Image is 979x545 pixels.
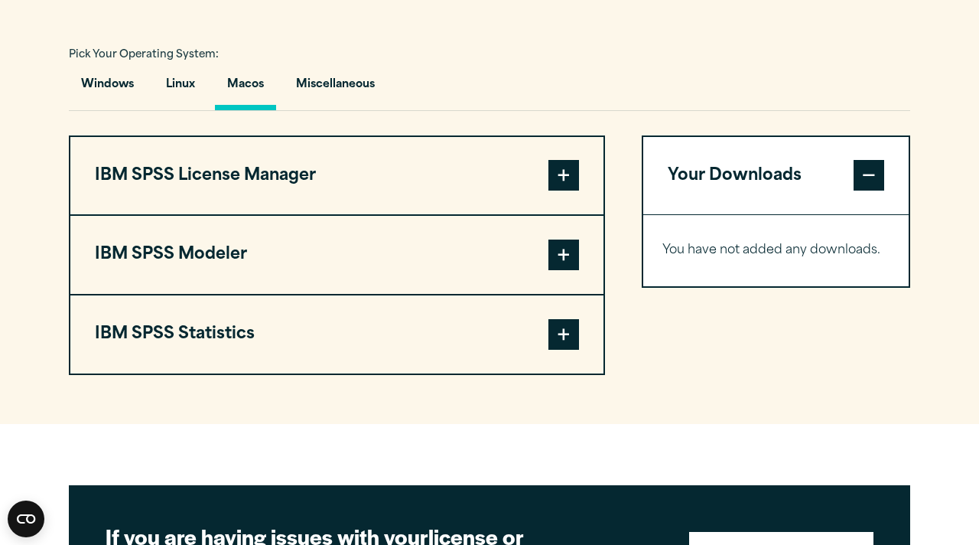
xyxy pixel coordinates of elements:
button: Miscellaneous [284,67,387,110]
button: IBM SPSS Modeler [70,216,603,294]
button: Open CMP widget [8,501,44,537]
p: You have not added any downloads. [662,240,890,262]
div: Your Downloads [643,214,909,286]
button: Windows [69,67,146,110]
span: Pick Your Operating System: [69,50,219,60]
button: IBM SPSS Statistics [70,295,603,374]
button: Macos [215,67,276,110]
button: IBM SPSS License Manager [70,137,603,215]
button: Linux [154,67,207,110]
button: Your Downloads [643,137,909,215]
